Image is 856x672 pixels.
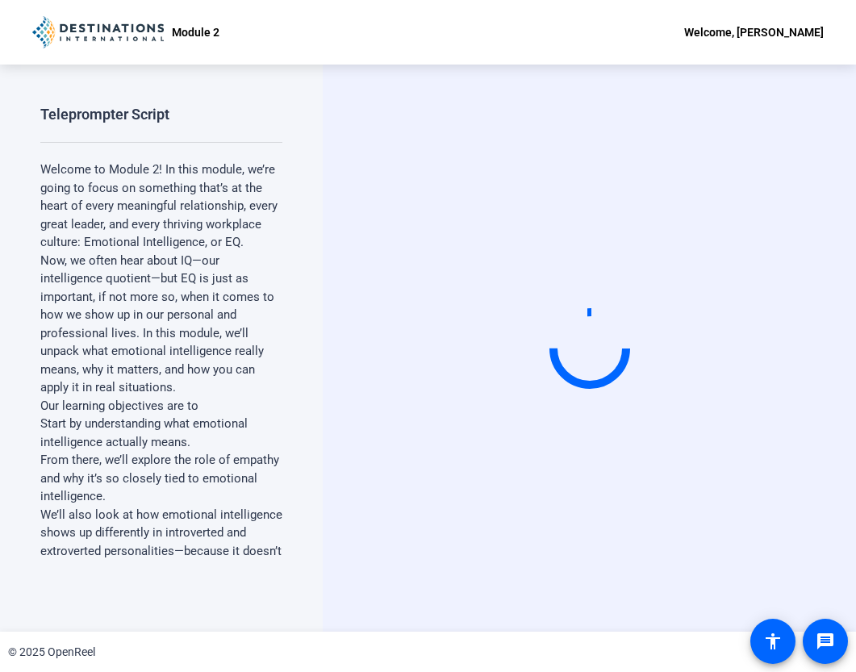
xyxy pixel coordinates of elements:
[172,23,219,42] p: Module 2
[40,252,282,397] p: Now, we often hear about IQ—our intelligence quotient—but EQ is just as important, if not more so...
[816,632,835,651] mat-icon: message
[40,451,282,506] p: From there, we’ll explore the role of empathy and why it’s so closely tied to emotional intellige...
[763,632,783,651] mat-icon: accessibility
[8,644,95,661] div: © 2025 OpenReel
[40,397,282,415] p: Our learning objectives are to
[40,506,282,578] p: We’ll also look at how emotional intelligence shows up differently in introverted and extroverted...
[40,415,282,451] p: Start by understanding what emotional intelligence actually means.
[32,16,164,48] img: OpenReel logo
[40,105,169,124] div: Teleprompter Script
[684,23,824,42] div: Welcome, [PERSON_NAME]
[40,161,282,252] p: Welcome to Module 2! In this module, we’re going to focus on something that’s at the heart of eve...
